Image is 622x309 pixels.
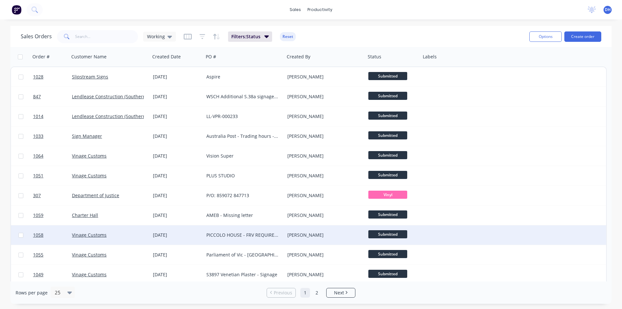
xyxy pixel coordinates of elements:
div: [DATE] [153,252,201,258]
div: Created Date [152,53,181,60]
div: Status [368,53,381,60]
a: 307 [33,186,72,205]
a: 1059 [33,206,72,225]
div: Australia Post - Trading hours - bulk sites [206,133,278,139]
span: Working [147,33,165,40]
span: 1055 [33,252,43,258]
span: Submitted [368,151,407,159]
div: PICCOLO HOUSE - FRV REQUIREMENTS [206,232,278,238]
div: Parliament of Vic - [GEOGRAPHIC_DATA] (Length of Hose) [206,252,278,258]
div: [PERSON_NAME] [287,113,359,120]
span: 847 [33,93,41,100]
span: Submitted [368,250,407,258]
a: Vinage Customs [72,153,107,159]
div: Order # [32,53,50,60]
span: 1028 [33,74,43,80]
button: Create order [564,31,601,42]
a: Vinage Customs [72,271,107,278]
span: Submitted [368,112,407,120]
div: S3897 Venetian Plaster - Signage [206,271,278,278]
span: Submitted [368,171,407,179]
a: 1028 [33,67,72,87]
a: 1058 [33,225,72,245]
span: Next [334,290,344,296]
a: Vinage Customs [72,232,107,238]
a: Lendlease Construction (Southern) Pty Limited [72,113,172,119]
div: PLUS STUDIO [206,172,278,179]
a: Next page [327,290,355,296]
div: AMEB - Missing letter [206,212,278,219]
span: Rows per page [16,290,48,296]
div: [PERSON_NAME] [287,153,359,159]
span: 1049 [33,271,43,278]
span: Submitted [368,230,407,238]
div: PO # [206,53,216,60]
div: P/O: 859072 847713 [206,192,278,199]
div: [PERSON_NAME] [287,252,359,258]
span: 1064 [33,153,43,159]
div: [PERSON_NAME] [287,192,359,199]
a: 1064 [33,146,72,166]
span: Submitted [368,210,407,219]
div: productivity [304,5,336,15]
span: 1051 [33,172,43,179]
a: Vinage Customs [72,172,107,179]
a: Sign Manager [72,133,102,139]
div: [DATE] [153,271,201,278]
div: [DATE] [153,192,201,199]
div: Customer Name [71,53,107,60]
div: [PERSON_NAME] [287,74,359,80]
a: Page 2 [312,288,322,298]
input: Search... [75,30,138,43]
span: 1033 [33,133,43,139]
a: Slipstream Signs [72,74,108,80]
div: sales [286,5,304,15]
a: Page 1 is your current page [300,288,310,298]
div: Vision Super [206,153,278,159]
a: Vinage Customs [72,252,107,258]
div: [PERSON_NAME] [287,172,359,179]
h1: Sales Orders [21,33,52,40]
div: [PERSON_NAME] [287,212,359,219]
div: [PERSON_NAME] [287,93,359,100]
a: 1055 [33,245,72,265]
div: LL-VPR-000233 [206,113,278,120]
a: Previous page [267,290,295,296]
span: Vinyl [368,191,407,199]
a: 847 [33,87,72,106]
span: Previous [274,290,292,296]
div: [DATE] [153,113,201,120]
a: 1033 [33,126,72,146]
span: 1058 [33,232,43,238]
div: Aspire [206,74,278,80]
a: 1051 [33,166,72,185]
ul: Pagination [264,288,358,298]
span: Filters: Status [231,33,260,40]
span: DH [605,7,611,13]
img: Factory [12,5,21,15]
div: [DATE] [153,212,201,219]
span: 307 [33,192,41,199]
a: Charter Hall [72,212,98,218]
div: Labels [423,53,437,60]
span: Submitted [368,270,407,278]
button: Options [529,31,562,42]
a: 1014 [33,107,72,126]
div: [PERSON_NAME] [287,133,359,139]
div: [DATE] [153,232,201,238]
span: Submitted [368,72,407,80]
span: 1059 [33,212,43,219]
button: Filters:Status [228,31,272,42]
div: [DATE] [153,133,201,139]
span: Submitted [368,131,407,139]
div: WSCH Additional S.38a signage LL-VPR-000217 [206,93,278,100]
div: [DATE] [153,74,201,80]
span: 1014 [33,113,43,120]
div: [DATE] [153,172,201,179]
div: Created By [287,53,310,60]
a: 1049 [33,265,72,284]
div: [DATE] [153,93,201,100]
div: [PERSON_NAME] [287,271,359,278]
div: [DATE] [153,153,201,159]
a: Department of Justice [72,192,119,198]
